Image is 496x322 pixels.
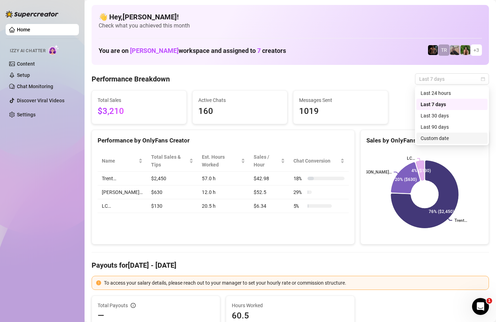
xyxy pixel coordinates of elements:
[98,199,147,213] td: LC…
[96,280,101,285] span: exclamation-circle
[232,302,348,309] span: Hours Worked
[6,11,58,18] img: logo-BBDzfeDw.svg
[293,175,305,182] span: 18 %
[293,157,339,165] span: Chat Conversion
[147,186,198,199] td: $630
[293,202,305,210] span: 5 %
[289,150,349,172] th: Chat Conversion
[473,46,479,54] span: + 3
[486,298,492,304] span: 1
[17,84,53,89] a: Chat Monitoring
[131,303,136,308] span: info-circle
[421,134,483,142] div: Custom date
[232,310,348,321] span: 60.5
[17,98,64,103] a: Discover Viral Videos
[102,157,137,165] span: Name
[249,186,289,199] td: $52.5
[99,47,286,55] h1: You are on workspace and assigned to creators
[17,112,36,117] a: Settings
[416,121,488,133] div: Last 90 days
[98,172,147,186] td: Trent…
[472,298,489,315] iframe: Intercom live chat
[249,150,289,172] th: Sales / Hour
[17,27,30,32] a: Home
[104,279,484,287] div: To access your salary details, please reach out to your manager to set your hourly rate or commis...
[421,112,483,120] div: Last 30 days
[92,74,170,84] h4: Performance Breakdown
[407,156,415,161] text: LC…
[151,153,188,169] span: Total Sales & Tips
[98,186,147,199] td: [PERSON_NAME]…
[254,153,279,169] span: Sales / Hour
[92,260,489,270] h4: Payouts for [DATE] - [DATE]
[99,12,482,22] h4: 👋 Hey, [PERSON_NAME] !
[98,150,147,172] th: Name
[198,172,249,186] td: 57.0 h
[356,170,391,175] text: [PERSON_NAME]…
[147,199,198,213] td: $130
[441,46,447,54] span: TR
[416,110,488,121] div: Last 30 days
[257,47,261,54] span: 7
[202,153,240,169] div: Est. Hours Worked
[98,310,104,321] span: —
[421,89,483,97] div: Last 24 hours
[366,136,483,145] div: Sales by OnlyFans Creator
[48,45,59,55] img: AI Chatter
[419,74,485,84] span: Last 7 days
[416,99,488,110] div: Last 7 days
[249,172,289,186] td: $42.98
[99,22,482,30] span: Check what you achieved this month
[249,199,289,213] td: $6.34
[98,136,349,145] div: Performance by OnlyFans Creator
[481,77,485,81] span: calendar
[98,96,181,104] span: Total Sales
[299,105,382,118] span: 1019
[460,45,470,55] img: Nathaniel
[130,47,179,54] span: [PERSON_NAME]
[98,105,181,118] span: $3,210
[454,218,467,223] text: Trent…
[198,186,249,199] td: 12.0 h
[416,133,488,144] div: Custom date
[198,105,281,118] span: 160
[428,45,438,55] img: Trent
[450,45,460,55] img: LC
[147,172,198,186] td: $2,450
[198,96,281,104] span: Active Chats
[10,48,45,54] span: Izzy AI Chatter
[17,72,30,78] a: Setup
[17,61,35,67] a: Content
[421,123,483,131] div: Last 90 days
[416,87,488,99] div: Last 24 hours
[147,150,198,172] th: Total Sales & Tips
[421,101,483,108] div: Last 7 days
[299,96,382,104] span: Messages Sent
[98,302,128,309] span: Total Payouts
[198,199,249,213] td: 20.5 h
[293,188,305,196] span: 29 %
